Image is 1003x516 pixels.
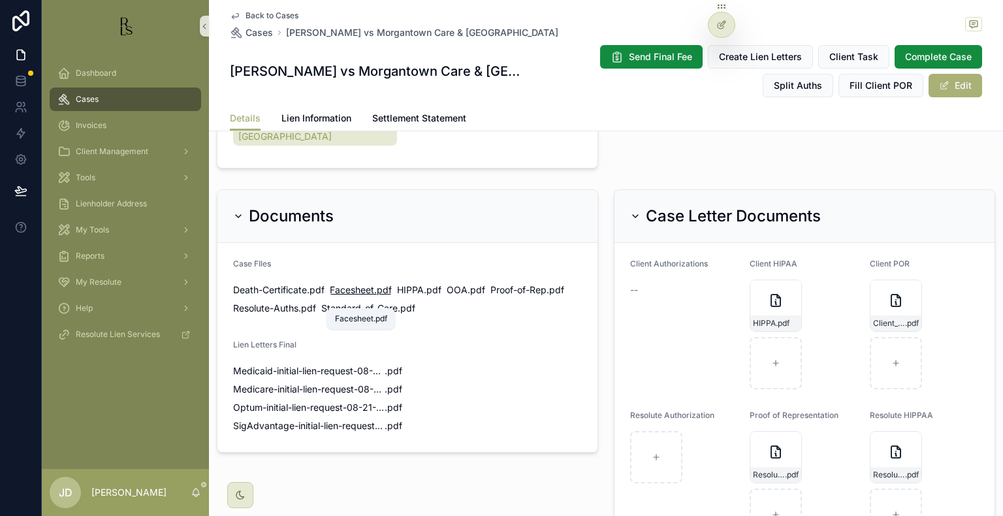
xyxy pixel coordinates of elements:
[233,383,385,396] span: Medicare-initial-lien-request-08-21-2025
[233,419,385,432] span: SigAdvantage-initial-lien-request-08-21-2025
[230,112,261,125] span: Details
[233,401,385,414] span: Optum-initial-lien-request-08-21-2025
[230,26,273,39] a: Cases
[873,318,905,329] span: Client_POR_Filled
[630,259,708,268] span: Client Authorizations
[76,277,121,287] span: My Resolute
[905,50,972,63] span: Complete Case
[76,146,148,157] span: Client Management
[330,283,374,297] span: Facesheet
[397,283,424,297] span: HIPPA
[447,283,468,297] span: OOA
[76,120,106,131] span: Invoices
[281,112,351,125] span: Lien Information
[50,88,201,111] a: Cases
[895,45,982,69] button: Complete Case
[870,259,910,268] span: Client POR
[490,283,547,297] span: Proof-of-Rep
[385,364,402,378] span: .pdf
[753,318,776,329] span: HIPPA
[42,52,209,363] div: scrollable content
[233,259,271,268] span: Case FIles
[905,318,919,329] span: .pdf
[76,303,93,314] span: Help
[372,106,466,133] a: Settlement Statement
[76,172,95,183] span: Tools
[246,26,273,39] span: Cases
[385,383,402,396] span: .pdf
[838,74,923,97] button: Fill Client POR
[233,302,298,315] span: Resolute-Auths
[335,314,387,324] div: Facesheet.pdf
[50,244,201,268] a: Reports
[298,302,316,315] span: .pdf
[468,283,485,297] span: .pdf
[547,283,564,297] span: .pdf
[233,340,296,349] span: Lien Letters Final
[829,50,878,63] span: Client Task
[763,74,833,97] button: Split Auths
[905,470,919,480] span: .pdf
[774,79,822,92] span: Split Auths
[630,410,714,420] span: Resolute Authorization
[233,364,385,378] span: Medicaid-initial-lien-request-08-21-2025
[230,10,298,21] a: Back to Cases
[50,166,201,189] a: Tools
[233,283,307,297] span: Death-Certificate
[785,470,799,480] span: .pdf
[307,283,325,297] span: .pdf
[76,199,147,209] span: Lienholder Address
[76,225,109,235] span: My Tools
[76,329,160,340] span: Resolute Lien Services
[708,45,813,69] button: Create Lien Letters
[50,218,201,242] a: My Tools
[385,401,402,414] span: .pdf
[115,16,136,37] img: App logo
[91,486,167,499] p: [PERSON_NAME]
[76,251,104,261] span: Reports
[230,106,261,131] a: Details
[50,297,201,320] a: Help
[870,410,933,420] span: Resolute HIPPAA
[750,259,797,268] span: Client HIPAA
[750,410,838,420] span: Proof of Representation
[50,323,201,346] a: Resolute Lien Services
[230,62,520,80] h1: [PERSON_NAME] vs Morgantown Care & [GEOGRAPHIC_DATA]
[374,283,392,297] span: .pdf
[398,302,415,315] span: .pdf
[372,112,466,125] span: Settlement Statement
[59,485,72,500] span: JD
[286,26,558,39] a: [PERSON_NAME] vs Morgantown Care & [GEOGRAPHIC_DATA]
[50,61,201,85] a: Dashboard
[776,318,789,329] span: .pdf
[249,206,334,227] h2: Documents
[76,68,116,78] span: Dashboard
[629,50,692,63] span: Send Final Fee
[818,45,889,69] button: Client Task
[50,192,201,216] a: Lienholder Address
[76,94,99,105] span: Cases
[873,470,905,480] span: Resolute-Auths_HIPAA
[753,470,785,480] span: Resolute-Auths_POR
[281,106,351,133] a: Lien Information
[630,283,638,297] span: --
[50,140,201,163] a: Client Management
[424,283,441,297] span: .pdf
[246,10,298,21] span: Back to Cases
[50,114,201,137] a: Invoices
[50,270,201,294] a: My Resolute
[850,79,912,92] span: Fill Client POR
[321,302,398,315] span: Standard-of-Care
[929,74,982,97] button: Edit
[719,50,802,63] span: Create Lien Letters
[646,206,821,227] h2: Case Letter Documents
[385,419,402,432] span: .pdf
[600,45,703,69] button: Send Final Fee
